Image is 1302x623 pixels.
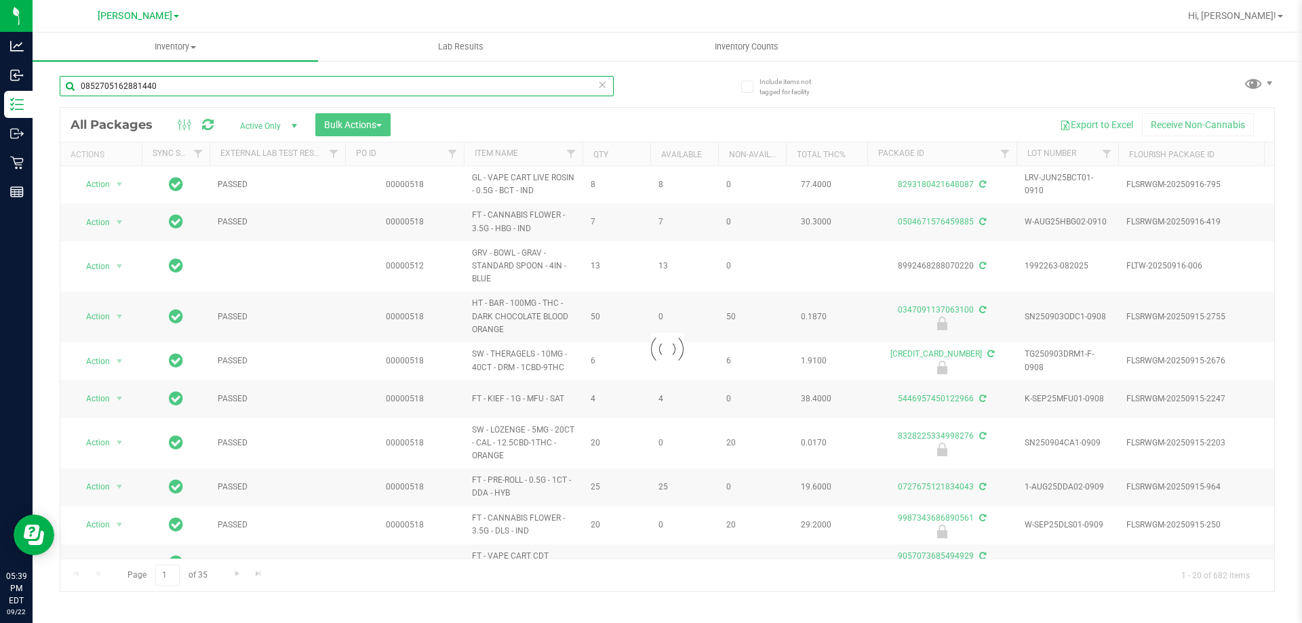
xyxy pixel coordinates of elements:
span: Hi, [PERSON_NAME]! [1188,10,1276,21]
p: 05:39 PM EDT [6,570,26,607]
span: Lab Results [420,41,502,53]
input: Search Package ID, Item Name, SKU, Lot or Part Number... [60,76,614,96]
span: Include items not tagged for facility [759,77,827,97]
a: Lab Results [318,33,604,61]
span: Clear [597,76,607,94]
inline-svg: Analytics [10,39,24,53]
a: Inventory [33,33,318,61]
p: 09/22 [6,607,26,617]
inline-svg: Outbound [10,127,24,140]
inline-svg: Reports [10,185,24,199]
span: [PERSON_NAME] [98,10,172,22]
span: Inventory [33,41,318,53]
inline-svg: Inventory [10,98,24,111]
inline-svg: Retail [10,156,24,169]
span: Inventory Counts [696,41,797,53]
iframe: Resource center [14,515,54,555]
a: Inventory Counts [604,33,889,61]
inline-svg: Inbound [10,68,24,82]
